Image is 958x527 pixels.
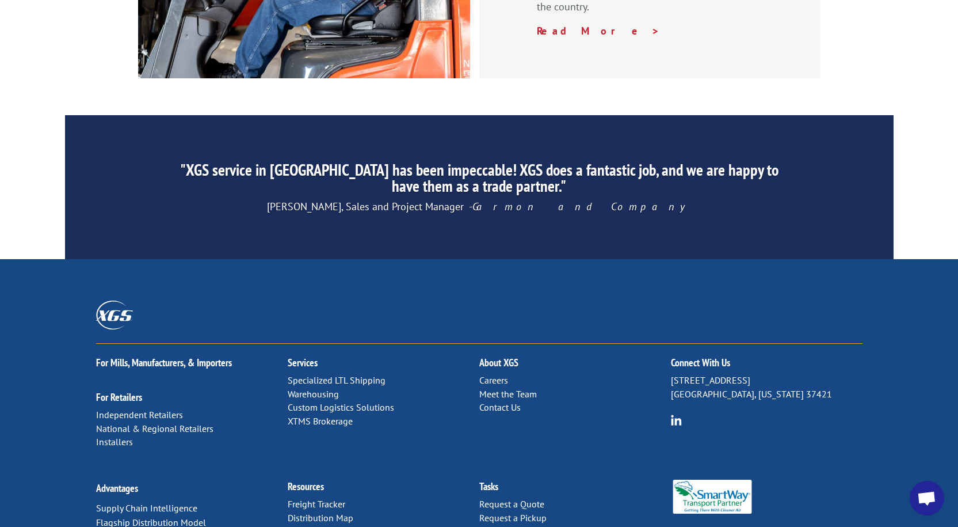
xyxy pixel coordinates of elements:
a: Request a Quote [479,498,544,510]
a: For Retailers [96,390,142,404]
a: Careers [479,374,508,386]
h2: Tasks [479,481,671,498]
a: Resources [288,480,324,493]
a: Services [288,356,318,369]
a: Independent Retailers [96,409,183,420]
a: XTMS Brokerage [288,415,353,427]
div: Open chat [910,481,944,515]
span: [PERSON_NAME], Sales and Project Manager - [267,200,691,213]
a: For Mills, Manufacturers, & Importers [96,356,232,369]
img: XGS_Logos_ALL_2024_All_White [96,301,133,329]
a: Installers [96,436,133,448]
a: Supply Chain Intelligence [96,502,197,514]
img: group-6 [671,415,682,426]
em: Garmon and Company [472,200,691,213]
a: Freight Tracker [288,498,345,510]
h2: Connect With Us [671,358,862,374]
a: Meet the Team [479,388,537,400]
h2: "XGS service in [GEOGRAPHIC_DATA] has been impeccable! XGS does a fantastic job, and we are happy... [173,162,785,200]
a: Custom Logistics Solutions [288,401,394,413]
p: [STREET_ADDRESS] [GEOGRAPHIC_DATA], [US_STATE] 37421 [671,374,862,401]
a: Contact Us [479,401,521,413]
a: Distribution Map [288,512,353,524]
a: National & Regional Retailers [96,423,213,434]
a: Specialized LTL Shipping [288,374,386,386]
a: Advantages [96,481,138,495]
a: Request a Pickup [479,512,547,524]
a: Read More > [537,24,660,37]
img: Smartway_Logo [671,480,754,514]
a: Warehousing [288,388,339,400]
a: About XGS [479,356,518,369]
